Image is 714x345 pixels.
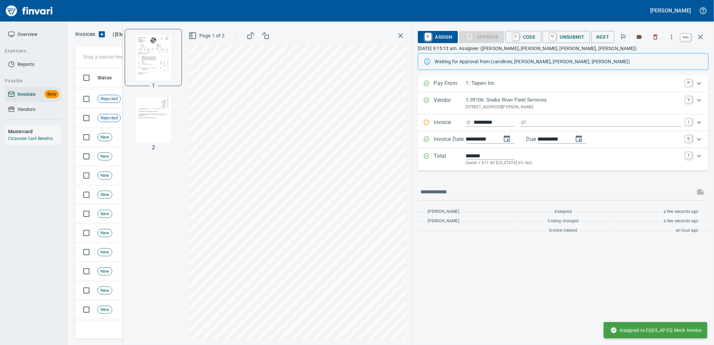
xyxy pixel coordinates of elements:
a: Corporate Card Benefits [8,136,53,141]
p: (basis + $11.60 [US_STATE] 6% tax) [466,160,681,166]
div: Expand [418,75,709,92]
p: Total [434,152,466,166]
a: R [425,33,431,40]
a: D [685,135,692,142]
span: Code [511,31,536,43]
img: Page 1 [130,35,176,80]
span: Coding changed [548,218,579,225]
span: Rejected [98,96,120,102]
img: Finvari [4,3,54,19]
span: Invoices [17,90,35,99]
span: Unsubmit [548,31,585,43]
span: Next [597,33,609,41]
p: 1-39106: Snake River Fleet Services [466,96,681,104]
span: Overview [17,30,37,39]
h5: [PERSON_NAME] [650,7,691,14]
span: Status [97,74,112,82]
a: T [685,152,692,159]
a: V [685,96,692,103]
span: New [98,307,112,313]
span: Assign [423,31,452,43]
p: Vendor [434,96,466,110]
span: This records your message into the invoice and notifies anyone mentioned [692,184,709,200]
button: Next [591,31,615,43]
p: [STREET_ADDRESS][PERSON_NAME] [466,104,681,111]
span: Payable [5,77,55,85]
span: New [98,230,112,236]
a: C [513,33,519,40]
a: I [685,118,692,125]
span: [PERSON_NAME] [428,208,459,215]
p: ( ) [109,31,194,38]
span: Invoice created [549,227,578,234]
p: Pay From [434,79,466,88]
span: Expenses [5,47,55,55]
p: 1 [152,82,155,90]
p: Invoice [434,118,466,127]
div: Coding Required [459,33,504,39]
span: Assigned [555,208,572,215]
button: RAssign [418,31,458,43]
span: New [98,172,112,179]
button: Payable [2,75,58,87]
p: Invoice Date [434,135,466,144]
span: Assigned to EQ05_AP EQ Mech Invoice [610,327,702,334]
button: More [664,30,679,44]
button: Labels [632,30,647,44]
div: Expand [418,114,709,131]
button: Discard [648,30,663,44]
img: Page 2 [130,97,176,143]
button: change date [499,131,515,147]
button: Expenses [2,45,58,57]
button: Flag [616,30,631,44]
span: Rejected [98,115,120,121]
p: Drag a column heading here to group the table [83,53,182,60]
div: Expand [418,148,709,170]
p: 2 [152,144,155,152]
span: Beta [45,90,59,98]
a: P [685,79,692,86]
p: 1: Tapani Inc. [466,79,681,87]
span: an hour ago [676,227,699,234]
p: Due [526,135,558,143]
span: Status [97,74,120,82]
span: New [98,249,112,256]
button: CCode [506,31,541,43]
span: Vendors [17,105,35,114]
a: Overview [5,27,62,42]
button: change due date [571,131,587,147]
span: [PERSON_NAME] [428,218,459,225]
span: New [98,192,112,198]
div: Expand [418,131,709,148]
span: New [98,211,112,217]
button: Page 1 of 2 [187,30,227,42]
button: Upload an Invoice [95,30,109,38]
a: U [550,33,556,40]
span: [EMAIL_ADDRESS][DOMAIN_NAME] [114,31,192,38]
span: New [98,134,112,141]
button: UUnsubmit [543,31,590,43]
nav: breadcrumb [75,30,95,38]
p: [DATE] 9:15:13 am. Assignee: ([PERSON_NAME], [PERSON_NAME], [PERSON_NAME], [PERSON_NAME]) [418,45,709,52]
span: New [98,153,112,160]
span: Reports [17,60,34,69]
a: Reports [5,57,62,72]
span: New [98,268,112,275]
div: Expand [418,92,709,114]
a: Vendors [5,102,62,117]
button: [PERSON_NAME] [649,5,692,16]
a: esc [681,34,691,41]
span: a few seconds ago [664,218,699,225]
span: a few seconds ago [664,208,699,215]
span: Page 1 of 2 [190,32,225,40]
span: New [98,287,112,294]
div: Waiting for Approval from (carolines, [PERSON_NAME], [PERSON_NAME], [PERSON_NAME]) [435,55,703,68]
h6: Mastercard [8,128,62,135]
a: InvoicesBeta [5,87,62,102]
p: Invoices [75,30,95,38]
